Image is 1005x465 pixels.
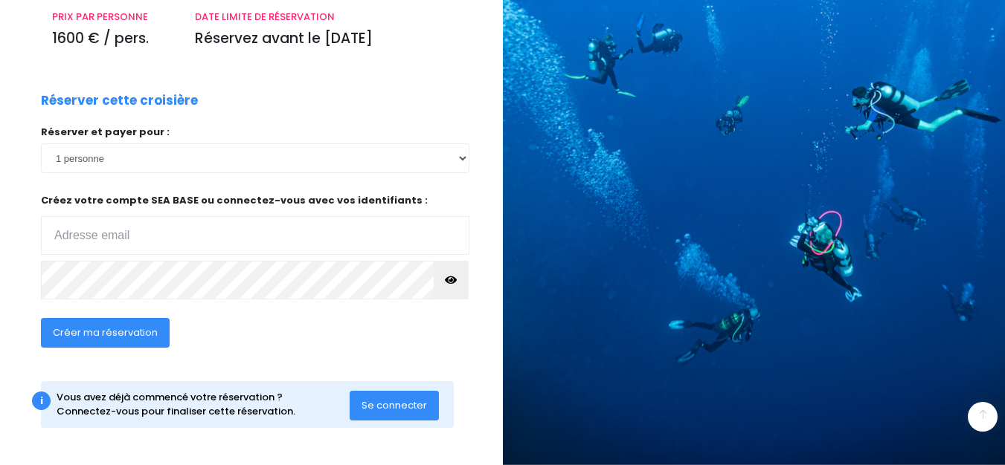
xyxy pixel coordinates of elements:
[52,10,173,25] p: PRIX PAR PERSONNE
[195,10,458,25] p: DATE LIMITE DE RÉSERVATION
[41,125,469,140] p: Réserver et payer pour :
[41,216,469,255] input: Adresse email
[350,398,439,411] a: Se connecter
[195,28,458,50] p: Réservez avant le [DATE]
[41,91,198,111] p: Réserver cette croisière
[32,391,51,410] div: i
[350,391,439,420] button: Se connecter
[52,28,173,50] p: 1600 € / pers.
[57,390,350,419] div: Vous avez déjà commencé votre réservation ? Connectez-vous pour finaliser cette réservation.
[41,193,469,255] p: Créez votre compte SEA BASE ou connectez-vous avec vos identifiants :
[41,318,170,348] button: Créer ma réservation
[362,398,427,412] span: Se connecter
[53,325,158,339] span: Créer ma réservation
